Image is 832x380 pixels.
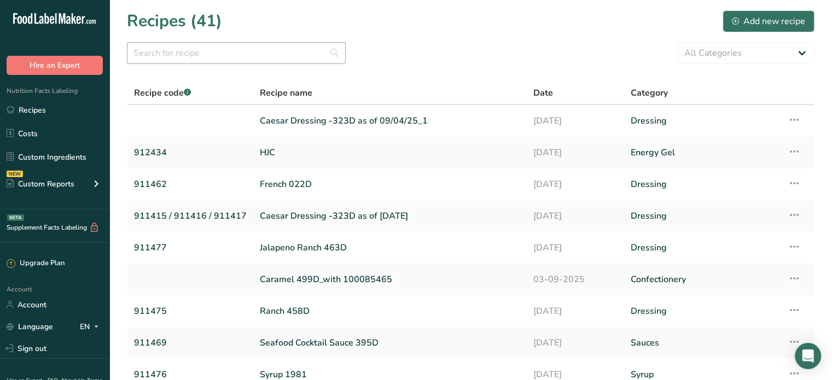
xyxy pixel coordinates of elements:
[723,10,814,32] button: Add new recipe
[631,141,775,164] a: Energy Gel
[134,141,247,164] a: 912434
[533,86,553,100] span: Date
[260,109,520,132] a: Caesar Dressing -323D as of 09/04/25_1
[134,87,191,99] span: Recipe code
[7,178,74,190] div: Custom Reports
[533,204,618,227] a: [DATE]
[631,268,775,291] a: Confectionery
[134,173,247,196] a: 911462
[7,258,65,269] div: Upgrade Plan
[260,204,520,227] a: Caesar Dressing -323D as of [DATE]
[795,343,821,369] div: Open Intercom Messenger
[134,300,247,323] a: 911475
[533,331,618,354] a: [DATE]
[127,9,222,33] h1: Recipes (41)
[260,86,312,100] span: Recipe name
[7,214,24,221] div: BETA
[533,236,618,259] a: [DATE]
[260,236,520,259] a: Jalapeno Ranch 463D
[134,331,247,354] a: 911469
[533,173,618,196] a: [DATE]
[631,86,668,100] span: Category
[260,173,520,196] a: French 022D
[134,236,247,259] a: 911477
[134,204,247,227] a: 911415 / 911416 / 911417
[7,317,53,336] a: Language
[631,173,775,196] a: Dressing
[533,268,618,291] a: 03-09-2025
[533,300,618,323] a: [DATE]
[732,15,805,28] div: Add new recipe
[631,331,775,354] a: Sauces
[533,141,618,164] a: [DATE]
[631,204,775,227] a: Dressing
[260,331,520,354] a: Seafood Cocktail Sauce 395D
[7,171,23,177] div: NEW
[80,320,103,333] div: EN
[260,300,520,323] a: Ranch 458D
[631,236,775,259] a: Dressing
[260,268,520,291] a: Caramel 499D_with 100085465
[533,109,618,132] a: [DATE]
[631,300,775,323] a: Dressing
[631,109,775,132] a: Dressing
[127,42,346,64] input: Search for recipe
[260,141,520,164] a: HJC
[7,56,103,75] button: Hire an Expert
